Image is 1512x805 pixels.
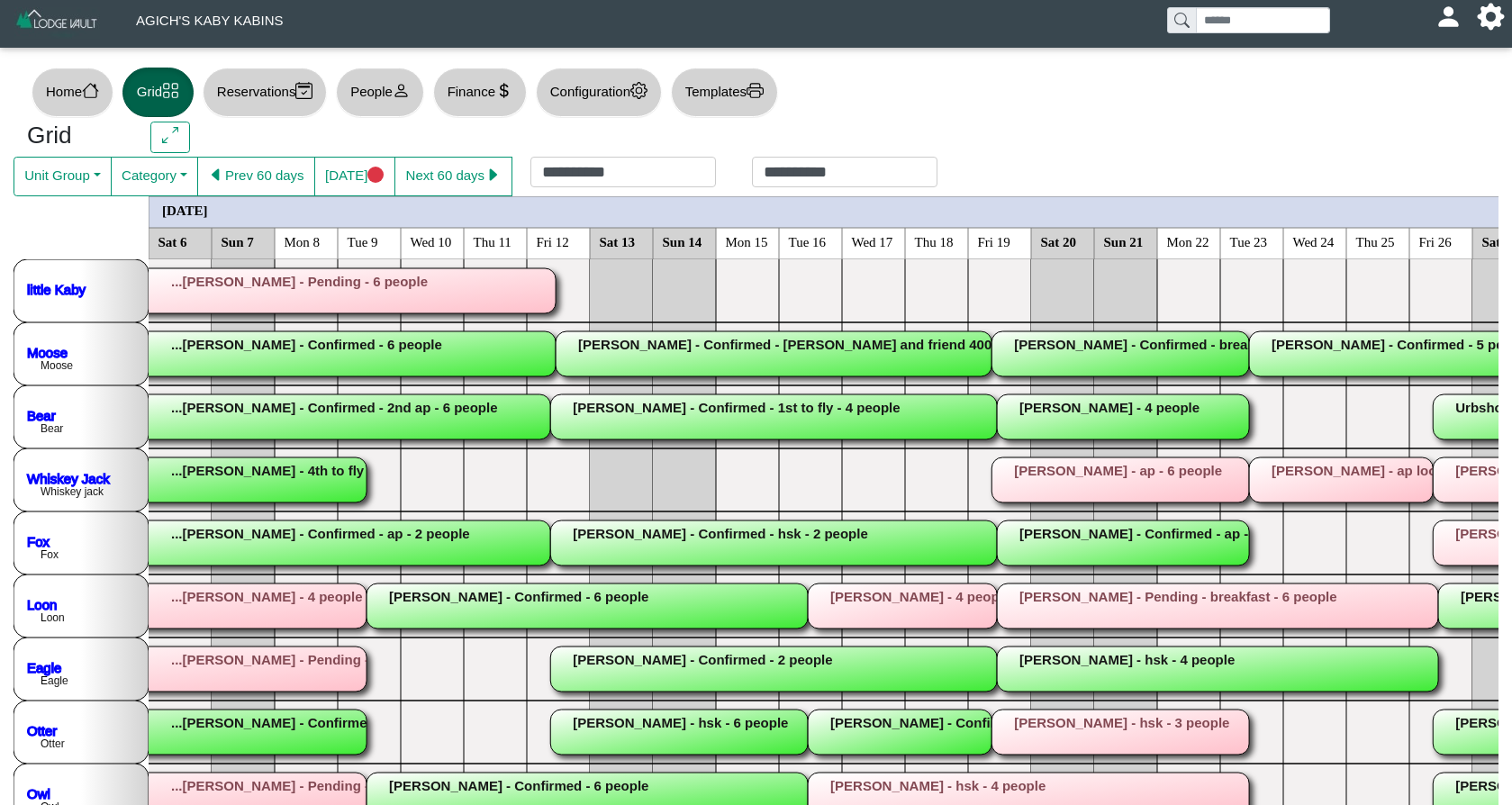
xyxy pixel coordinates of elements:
text: Sat 20 [1041,234,1077,249]
text: Fri 26 [1419,234,1453,249]
a: Moose [27,344,68,359]
text: Fri 12 [537,234,569,249]
a: Owl [27,785,50,800]
text: Thu 18 [915,234,954,249]
svg: printer [747,82,764,99]
text: Sun 7 [222,234,255,249]
text: Whiskey jack [41,485,104,498]
text: Sun 21 [1104,234,1144,249]
text: Moose [41,359,73,372]
h3: Grid [27,122,123,150]
button: Next 60 dayscaret right fill [394,157,512,196]
text: Wed 17 [852,234,893,249]
svg: house [82,82,99,99]
button: Homehouse [32,68,113,117]
button: Financecurrency dollar [433,68,527,117]
svg: search [1174,13,1189,27]
text: [DATE] [162,203,208,217]
text: Sun 14 [663,234,702,249]
button: Reservationscalendar2 check [203,68,327,117]
text: Wed 24 [1293,234,1335,249]
text: Bear [41,422,63,435]
text: Mon 15 [726,234,768,249]
svg: person fill [1442,10,1455,23]
button: caret left fillPrev 60 days [197,157,315,196]
text: Sat 13 [600,234,636,249]
text: Tue 23 [1230,234,1268,249]
svg: caret left fill [208,167,225,184]
a: Fox [27,533,50,548]
text: Sat 6 [158,234,188,249]
text: Wed 10 [411,234,452,249]
svg: grid [162,82,179,99]
text: Fri 19 [978,234,1010,249]
button: Configurationgear [536,68,662,117]
svg: calendar2 check [295,82,312,99]
svg: gear fill [1484,10,1498,23]
text: Thu 25 [1356,234,1395,249]
text: Fox [41,548,59,561]
button: Peopleperson [336,68,423,117]
svg: currency dollar [495,82,512,99]
img: Z [14,7,100,39]
button: Gridgrid [122,68,194,117]
svg: caret right fill [484,167,502,184]
text: Loon [41,611,65,624]
a: Bear [27,407,56,422]
text: Mon 22 [1167,234,1209,249]
a: Otter [27,722,57,737]
svg: arrows angle expand [162,127,179,144]
text: Thu 11 [474,234,512,249]
svg: person [393,82,410,99]
svg: gear [630,82,647,99]
button: Unit Group [14,157,112,196]
a: Whiskey Jack [27,470,110,485]
button: [DATE]circle fill [314,157,395,196]
button: arrows angle expand [150,122,189,154]
text: Tue 9 [348,234,378,249]
button: Templatesprinter [671,68,778,117]
text: Tue 16 [789,234,827,249]
text: Mon 8 [285,234,321,249]
a: little Kaby [27,281,86,296]
a: Eagle [27,659,61,674]
text: Otter [41,737,65,750]
input: Check in [530,157,716,187]
input: Check out [752,157,937,187]
svg: circle fill [367,167,385,184]
a: Loon [27,596,57,611]
text: Eagle [41,674,68,687]
button: Category [111,157,198,196]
